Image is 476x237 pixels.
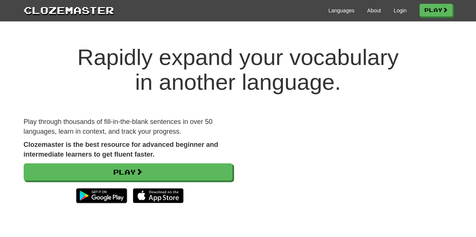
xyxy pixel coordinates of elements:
[328,7,354,14] a: Languages
[133,188,184,203] img: Download_on_the_App_Store_Badge_US-UK_135x40-25178aeef6eb6b83b96f5f2d004eda3bffbb37122de64afbaef7...
[367,7,381,14] a: About
[72,184,131,207] img: Get it on Google Play
[24,141,218,158] strong: Clozemaster is the best resource for advanced beginner and intermediate learners to get fluent fa...
[24,163,233,181] a: Play
[394,7,406,14] a: Login
[420,4,453,17] a: Play
[24,3,114,17] a: Clozemaster
[24,117,233,136] p: Play through thousands of fill-in-the-blank sentences in over 50 languages, learn in context, and...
